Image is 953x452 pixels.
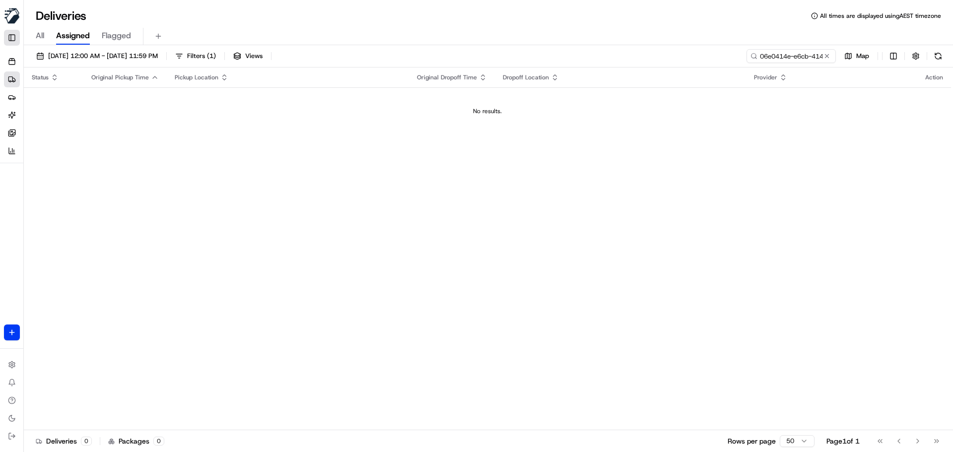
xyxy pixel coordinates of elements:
[48,52,158,61] span: [DATE] 12:00 AM - [DATE] 11:59 PM
[32,49,162,63] button: [DATE] 12:00 AM - [DATE] 11:59 PM
[56,30,90,42] span: Assigned
[931,49,945,63] button: Refresh
[91,73,149,81] span: Original Pickup Time
[417,73,477,81] span: Original Dropoff Time
[187,52,216,61] span: Filters
[856,52,869,61] span: Map
[754,73,777,81] span: Provider
[153,437,164,446] div: 0
[503,73,549,81] span: Dropoff Location
[229,49,267,63] button: Views
[36,8,86,24] h1: Deliveries
[840,49,874,63] button: Map
[36,30,44,42] span: All
[747,49,836,63] input: Type to search
[826,436,860,446] div: Page 1 of 1
[4,8,20,24] img: MILKRUN
[925,73,943,81] div: Action
[81,437,92,446] div: 0
[820,12,941,20] span: All times are displayed using AEST timezone
[102,30,131,42] span: Flagged
[108,436,164,446] div: Packages
[36,436,92,446] div: Deliveries
[171,49,220,63] button: Filters(1)
[728,436,776,446] p: Rows per page
[207,52,216,61] span: ( 1 )
[28,107,947,115] div: No results.
[4,4,20,28] button: MILKRUN
[175,73,218,81] span: Pickup Location
[245,52,263,61] span: Views
[32,73,49,81] span: Status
